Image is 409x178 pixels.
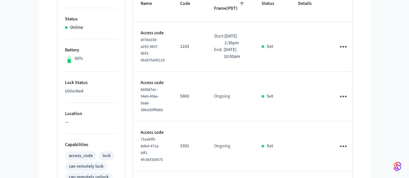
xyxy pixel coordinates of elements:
[180,43,199,50] p: 1103
[65,141,117,148] p: Capabilities
[180,143,199,150] p: 3392
[267,93,273,100] p: Set
[141,129,165,136] p: Access code
[141,137,163,162] span: 71eabff5-8db4-471a-bff1-4fc9bf359575
[65,47,117,54] p: Battery
[141,79,165,86] p: Access code
[69,163,103,170] div: can remotely lock
[224,33,246,47] p: [DATE] 1:36pm
[214,33,224,47] div: Start:
[65,16,117,23] p: Status
[224,47,246,60] p: [DATE] 10:00am
[65,119,117,126] p: —
[393,161,401,172] img: SeamLogoGradient.69752ec5.svg
[267,43,273,50] p: Set
[141,87,163,113] span: 660687ac-54e9-456e-9aa6-39bd20ff9969
[75,55,83,62] p: 60%
[65,79,117,86] p: Lock Status
[206,121,254,171] td: Ongoing
[70,24,83,31] p: Online
[180,93,199,100] p: 5860
[65,88,117,95] p: Unlocked
[206,72,254,121] td: Ongoing
[102,152,111,159] div: lock
[69,152,93,159] div: access_code
[267,143,273,150] p: Set
[65,110,117,117] p: Location
[141,37,165,63] span: e076e239-a255-4837-9bf3-0b5675d45119
[214,47,224,60] div: End:
[141,30,165,37] p: Access code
